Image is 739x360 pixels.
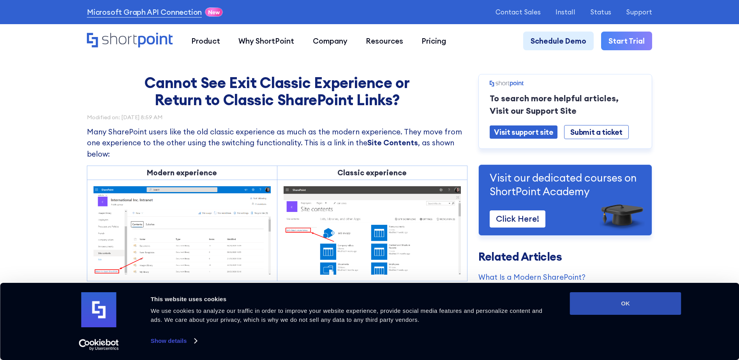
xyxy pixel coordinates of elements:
[523,32,594,50] a: Schedule Demo
[229,32,303,50] a: Why ShortPoint
[496,8,541,16] a: Contact Sales
[151,295,552,304] div: This website uses cookies
[478,272,652,282] a: What Is a Modern SharePoint?
[182,32,229,50] a: Product
[564,125,628,139] a: Submit a ticket
[337,168,407,177] strong: Classic experience
[313,35,347,46] div: Company
[590,8,611,16] a: Status
[131,74,423,108] h1: Cannot See Exit Classic Experience or Return to Classic SharePoint Links?
[490,171,641,198] p: Visit our dedicated courses on ShortPoint Academy
[556,8,575,16] a: Install
[356,32,412,50] a: Resources
[238,35,294,46] div: Why ShortPoint
[87,7,202,18] a: Microsoft Graph API Connection
[366,35,403,46] div: Resources
[65,339,133,351] a: Usercentrics Cookiebot - opens in a new window
[490,92,641,117] p: To search more helpful articles, Visit our Support Site
[367,138,418,147] strong: Site Contents
[303,32,356,50] a: Company
[422,35,446,46] div: Pricing
[87,115,467,120] div: Modified on: [DATE] 8:59 AM
[81,292,116,327] img: logo
[601,32,652,50] a: Start Trial
[191,35,220,46] div: Product
[87,33,173,49] a: Home
[490,125,557,139] a: Visit support site
[151,335,197,347] a: Show details
[147,168,217,177] strong: Modern experience
[626,8,652,16] a: Support
[490,210,545,227] a: Click Here!
[151,307,543,323] span: We use cookies to analyze our traffic in order to improve your website experience, provide social...
[570,292,681,315] button: OK
[87,126,467,159] p: Many SharePoint users like the old classic experience as much as the modern experience. They move...
[478,251,652,262] h3: Related Articles
[413,32,455,50] a: Pricing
